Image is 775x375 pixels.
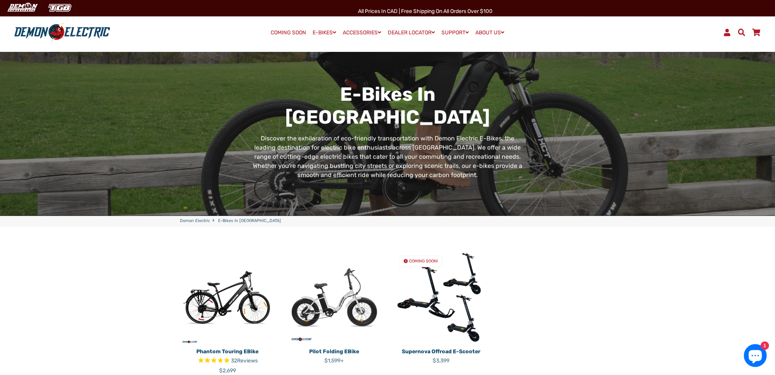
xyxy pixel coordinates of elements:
img: Demon Electric [4,2,40,14]
h1: E-Bikes in [GEOGRAPHIC_DATA] [251,83,524,129]
a: Demon Electric [180,218,210,224]
a: E-BIKES [310,27,339,38]
a: Supernova Offroad E-Scooter COMING SOON! [393,249,489,345]
a: Phantom Touring eBike Rated 4.8 out of 5 stars 32 reviews $2,699 [180,345,275,375]
img: Phantom Touring eBike - Demon Electric [180,249,275,345]
a: ACCESSORIES [340,27,384,38]
p: Phantom Touring eBike [180,348,275,356]
span: 32 reviews [231,357,258,364]
img: Supernova Offroad E-Scooter [393,249,489,345]
span: COMING SOON! [409,259,438,264]
a: Supernova Offroad E-Scooter $3,399 [393,345,489,365]
span: Rated 4.8 out of 5 stars 32 reviews [180,357,275,365]
span: Reviews [237,357,258,364]
p: Supernova Offroad E-Scooter [393,348,489,356]
span: $3,399 [433,357,449,364]
a: DEALER LOCATOR [385,27,438,38]
a: Pilot Folding eBike $1,599+ [287,345,382,365]
img: Demon Electric logo [11,23,113,42]
img: Pilot Folding eBike - Demon Electric [287,249,382,345]
a: ABOUT US [473,27,507,38]
a: SUPPORT [439,27,472,38]
inbox-online-store-chat: Shopify online store chat [741,344,769,369]
span: $2,699 [219,367,236,374]
span: E-Bikes in [GEOGRAPHIC_DATA] [218,218,281,224]
span: All Prices in CAD | Free shipping on all orders over $100 [358,8,493,14]
span: Discover the exhilaration of eco-friendly transportation with Demon Electric E-Bikes, the leading... [253,135,522,179]
img: TGB Canada [44,2,75,14]
a: COMING SOON [268,27,309,38]
p: Pilot Folding eBike [287,348,382,356]
span: $1,599+ [324,357,344,364]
